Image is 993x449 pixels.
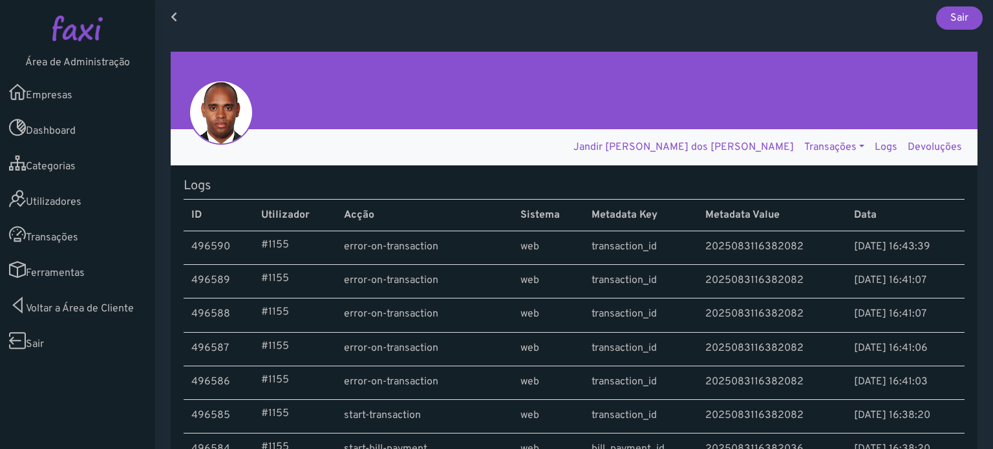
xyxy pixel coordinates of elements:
a: #1155 [261,273,328,285]
td: transaction_id [584,332,698,366]
a: Transações [799,134,870,160]
td: [DATE] 16:41:06 [846,332,965,366]
th: Metadata Key [584,200,698,231]
td: error-on-transaction [336,366,513,399]
td: transaction_id [584,265,698,298]
a: Devoluções [902,134,967,160]
a: #1155 [261,340,328,353]
td: transaction_id [584,298,698,332]
td: 496590 [184,231,253,265]
td: 496585 [184,399,253,433]
th: Acção [336,200,513,231]
td: error-on-transaction [336,298,513,332]
td: [DATE] 16:43:39 [846,231,965,265]
td: error-on-transaction [336,332,513,366]
td: 496589 [184,265,253,298]
td: web [513,298,584,332]
td: 2025083116382082 [698,399,846,433]
th: Data [846,200,965,231]
a: #1155 [261,374,328,386]
th: ID [184,200,253,231]
td: 496586 [184,366,253,399]
td: [DATE] 16:41:07 [846,265,965,298]
td: 2025083116382082 [698,332,846,366]
td: web [513,231,584,265]
td: error-on-transaction [336,231,513,265]
td: web [513,399,584,433]
td: 496587 [184,332,253,366]
td: 2025083116382082 [698,298,846,332]
td: 496588 [184,298,253,332]
td: start-transaction [336,399,513,433]
a: Jandir [PERSON_NAME] dos [PERSON_NAME] [568,134,799,160]
td: 2025083116382082 [698,231,846,265]
td: [DATE] 16:41:07 [846,298,965,332]
td: [DATE] 16:41:03 [846,366,965,399]
a: Logs [870,134,902,160]
h5: Logs [184,178,965,194]
th: Sistema [513,200,584,231]
td: [DATE] 16:38:20 [846,399,965,433]
td: 2025083116382082 [698,366,846,399]
a: #1155 [261,239,328,251]
th: Utilizador [253,200,336,231]
td: web [513,332,584,366]
a: Sair [936,6,983,30]
td: web [513,265,584,298]
td: error-on-transaction [336,265,513,298]
td: 2025083116382082 [698,265,846,298]
th: Metadata Value [698,200,846,231]
td: transaction_id [584,399,698,433]
a: #1155 [261,306,328,318]
td: web [513,366,584,399]
a: #1155 [261,408,328,420]
td: transaction_id [584,231,698,265]
td: transaction_id [584,366,698,399]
